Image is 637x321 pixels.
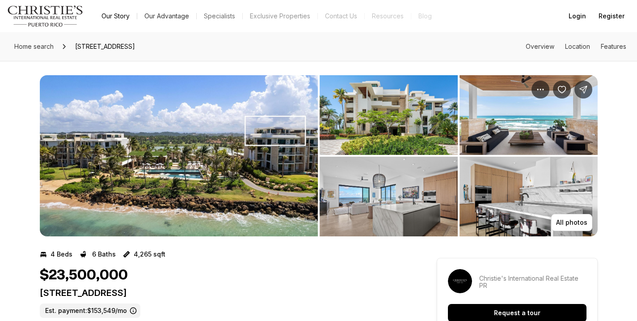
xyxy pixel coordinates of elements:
span: Register [599,13,624,20]
a: Skip to: Overview [526,43,554,50]
button: 6 Baths [80,247,116,261]
a: Our Story [94,10,137,22]
button: View image gallery [460,75,598,155]
button: View image gallery [320,157,458,236]
a: Specialists [197,10,242,22]
label: Est. payment: $153,549/mo [40,304,140,318]
nav: Page section menu [526,43,626,50]
button: Login [563,7,591,25]
li: 2 of 8 [320,75,598,236]
p: Request a tour [494,309,540,317]
p: 6 Baths [92,251,116,258]
div: Listing Photos [40,75,598,236]
button: View image gallery [320,75,458,155]
h1: $23,500,000 [40,267,128,284]
p: 4 Beds [51,251,72,258]
a: Home search [11,39,57,54]
a: Skip to: Location [565,43,590,50]
span: Login [569,13,586,20]
button: Property options [532,81,549,98]
button: View image gallery [40,75,318,236]
a: Our Advantage [137,10,196,22]
button: All photos [551,214,592,231]
p: 4,265 sqft [134,251,165,258]
a: Exclusive Properties [243,10,317,22]
button: Share Property: 4141 WEST POINT RESIDENCES BUILDING 1 #4141 [574,81,592,98]
button: Register [593,7,630,25]
p: [STREET_ADDRESS] [40,287,405,298]
a: Skip to: Features [601,43,626,50]
button: Save Property: 4141 WEST POINT RESIDENCES BUILDING 1 #4141 [553,81,571,98]
li: 1 of 8 [40,75,318,236]
button: View image gallery [460,157,598,236]
a: Resources [365,10,411,22]
a: Blog [411,10,439,22]
p: Christie's International Real Estate PR [479,275,586,289]
button: Contact Us [318,10,364,22]
p: All photos [556,219,587,226]
span: [STREET_ADDRESS] [72,39,139,54]
img: logo [7,5,84,27]
span: Home search [14,43,54,50]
